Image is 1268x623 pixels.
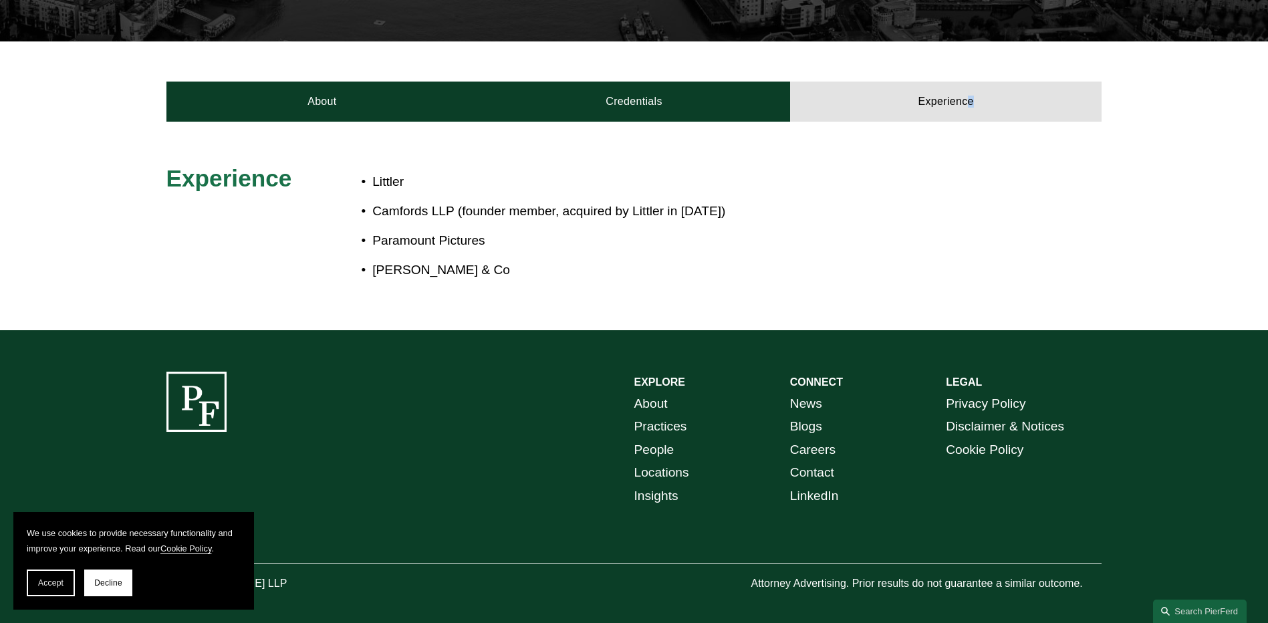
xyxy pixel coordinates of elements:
p: Camfords LLP (founder member, acquired by Littler in [DATE]) [372,200,985,223]
p: Littler [372,170,985,194]
a: Search this site [1153,600,1247,623]
span: Accept [38,578,64,588]
a: Careers [790,439,836,462]
a: Insights [634,485,678,508]
section: Cookie banner [13,512,254,610]
a: Experience [790,82,1102,122]
span: Experience [166,165,292,191]
button: Decline [84,570,132,596]
a: Disclaimer & Notices [946,415,1064,439]
a: LinkedIn [790,485,839,508]
a: Contact [790,461,834,485]
a: Cookie Policy [160,543,212,553]
a: News [790,392,822,416]
a: Cookie Policy [946,439,1023,462]
strong: LEGAL [946,376,982,388]
p: Attorney Advertising. Prior results do not guarantee a similar outcome. [751,574,1102,594]
strong: EXPLORE [634,376,685,388]
a: Credentials [478,82,790,122]
a: People [634,439,674,462]
a: Blogs [790,415,822,439]
p: Paramount Pictures [372,229,985,253]
p: [PERSON_NAME] & Co [372,259,985,282]
p: © [PERSON_NAME] LLP [166,574,362,594]
a: Locations [634,461,689,485]
a: About [166,82,479,122]
a: Practices [634,415,687,439]
a: About [634,392,668,416]
span: Decline [94,578,122,588]
a: Privacy Policy [946,392,1025,416]
button: Accept [27,570,75,596]
p: We use cookies to provide necessary functionality and improve your experience. Read our . [27,525,241,556]
strong: CONNECT [790,376,843,388]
